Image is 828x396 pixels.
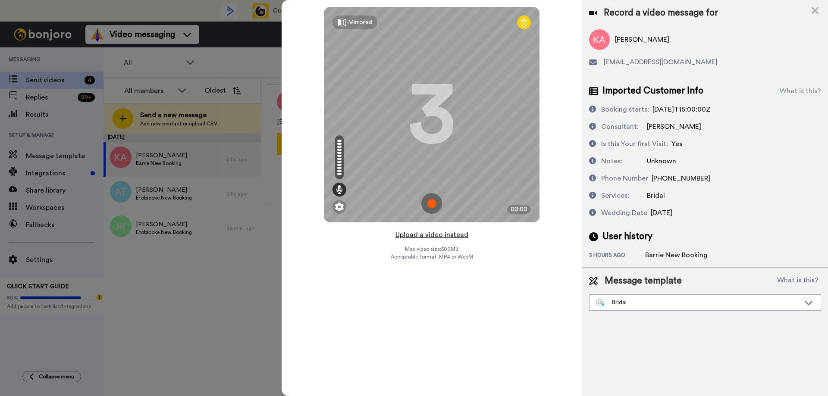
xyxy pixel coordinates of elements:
[596,299,605,306] img: nextgen-template.svg
[405,246,458,253] span: Max video size: 500 MB
[596,298,800,307] div: Bridal
[645,250,708,260] div: Barrie New Booking
[335,203,344,211] img: ic_gear.svg
[652,106,711,113] span: [DATE]T15:00:00Z
[775,274,821,287] button: What is this?
[647,158,676,165] span: Unknown
[651,209,672,216] span: [DATE]
[421,193,442,214] img: ic_record_start.svg
[507,205,531,214] div: 00:00
[589,252,645,260] div: 3 hours ago
[602,84,703,97] span: Imported Customer Info
[605,274,682,287] span: Message template
[601,173,648,184] div: Phone Number
[601,208,647,218] div: Wedding Date
[393,229,471,240] button: Upload a video instead
[391,253,473,260] span: Acceptable format: MP4 or WebM
[601,139,668,149] div: Is this Your first Visit:
[647,192,665,199] span: Bridal
[671,140,682,147] span: Yes
[647,123,701,130] span: [PERSON_NAME]
[601,104,649,115] div: Booking starts:
[601,122,639,132] div: Consultant:
[408,82,455,147] div: 3
[780,86,821,96] div: What is this?
[602,230,652,243] span: User history
[601,190,629,201] div: Services:
[652,175,710,182] span: [PHONE_NUMBER]
[601,156,622,166] div: Notes:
